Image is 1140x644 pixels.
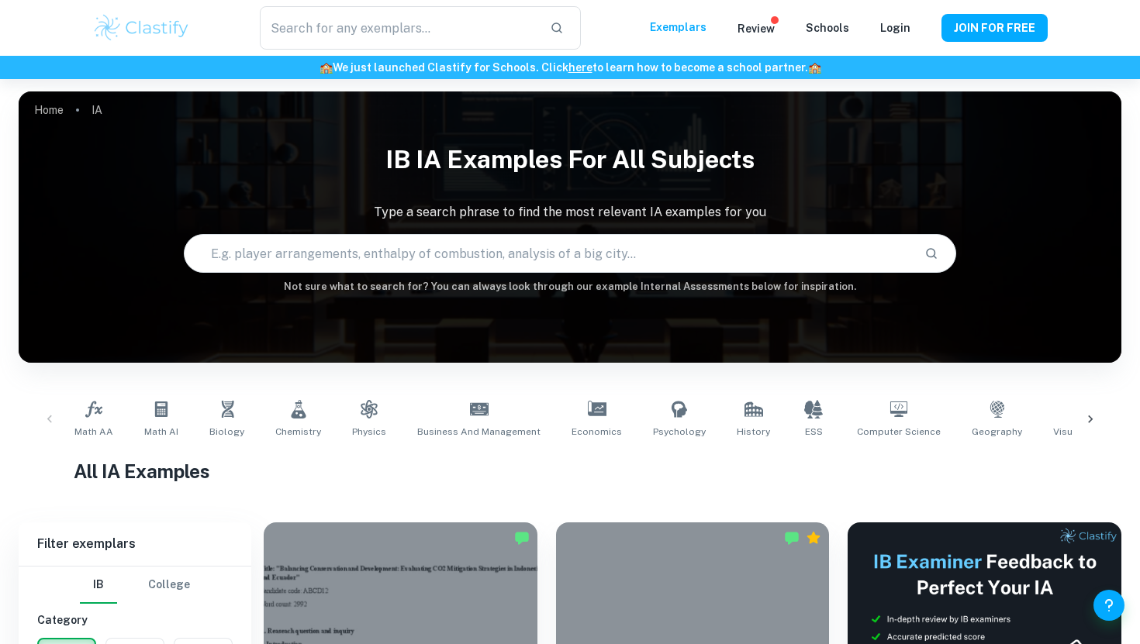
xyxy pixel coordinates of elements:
span: Business and Management [417,425,541,439]
a: Schools [806,22,849,34]
p: Type a search phrase to find the most relevant IA examples for you [19,203,1121,222]
h6: We just launched Clastify for Schools. Click to learn how to become a school partner. [3,59,1137,76]
button: College [148,567,190,604]
span: Chemistry [275,425,321,439]
input: Search for any exemplars... [260,6,537,50]
div: Premium [806,530,821,546]
span: 🏫 [320,61,333,74]
span: 🏫 [808,61,821,74]
button: Search [918,240,945,267]
button: Help and Feedback [1093,590,1124,621]
a: Home [34,99,64,121]
h1: All IA Examples [74,457,1066,485]
a: Login [880,22,910,34]
span: Biology [209,425,244,439]
span: Math AI [144,425,178,439]
input: E.g. player arrangements, enthalpy of combustion, analysis of a big city... [185,232,911,275]
span: Math AA [74,425,113,439]
p: Exemplars [650,19,706,36]
h1: IB IA examples for all subjects [19,135,1121,184]
img: Marked [784,530,800,546]
span: Psychology [653,425,706,439]
h6: Category [37,611,233,629]
p: Review [738,20,775,37]
span: Computer Science [857,425,941,439]
button: IB [80,567,117,604]
span: ESS [805,425,823,439]
button: JOIN FOR FREE [941,14,1048,42]
span: Economics [572,425,622,439]
p: IA [92,102,102,119]
h6: Filter exemplars [19,522,251,566]
img: Clastify logo [92,12,191,43]
span: Physics [352,425,386,439]
span: History [737,425,770,439]
h6: Not sure what to search for? You can always look through our example Internal Assessments below f... [19,279,1121,294]
div: Filter type choice [80,567,190,604]
a: here [568,61,592,74]
span: Geography [972,425,1022,439]
img: Marked [514,530,530,546]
